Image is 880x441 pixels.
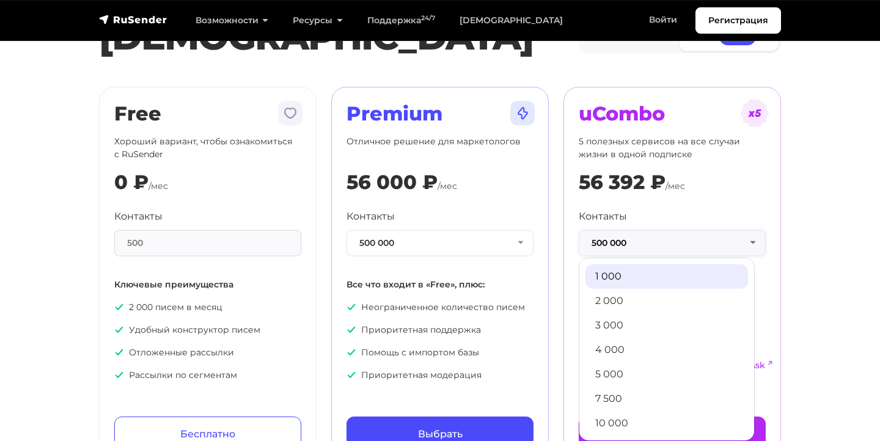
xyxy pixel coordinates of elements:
p: Отличное решение для маркетологов [346,135,533,161]
a: Возможности [183,8,280,33]
span: /мес [438,180,457,191]
p: Помощь с импортом базы [346,346,533,359]
p: Ключевые преимущества [114,278,301,291]
a: Регистрация [695,7,781,34]
a: 3 000 [585,313,748,338]
a: Поддержка24/7 [355,8,447,33]
span: /мес [148,180,168,191]
img: icon-ok.svg [346,370,356,380]
span: /мес [665,180,685,191]
p: Хороший вариант, чтобы ознакомиться с RuSender [114,135,301,161]
p: Рассылки по сегментам [114,369,301,382]
label: Контакты [346,209,395,224]
img: tarif-free.svg [276,98,305,128]
a: 2 000 [585,289,748,313]
img: icon-ok.svg [114,370,124,380]
img: icon-ok.svg [346,347,356,357]
sup: 24/7 [421,14,435,22]
p: Отложенные рассылки [114,346,301,359]
p: Все что входит в «Free», плюс: [346,278,533,291]
img: RuSender [99,13,167,26]
p: 2 000 писем в месяц [114,301,301,314]
img: icon-ok.svg [346,302,356,312]
img: icon-ok.svg [114,302,124,312]
h2: uCombo [579,102,766,125]
img: icon-ok.svg [114,325,124,335]
h2: Free [114,102,301,125]
p: 5 полезных сервисов на все случаи жизни в одной подписке [579,135,766,161]
p: Приоритетная поддержка [346,324,533,336]
a: 10 000 [585,411,748,435]
p: Удобный конструктор писем [114,324,301,336]
label: Контакты [114,209,163,224]
img: tarif-premium.svg [508,98,537,128]
h2: Premium [346,102,533,125]
img: icon-ok.svg [346,325,356,335]
button: 500 000 [346,230,533,256]
p: Неограниченное количество писем [346,301,533,314]
a: Ресурсы [280,8,354,33]
a: 4 000 [585,338,748,362]
p: Приоритетная модерация [346,369,533,382]
a: 7 500 [585,387,748,411]
a: Войти [637,7,689,32]
div: 56 392 ₽ [579,171,665,194]
img: tarif-ucombo.svg [740,98,769,128]
button: 500 000 [579,230,766,256]
a: 1 000 [585,264,748,289]
ul: 500 000 [579,258,755,441]
a: [DEMOGRAPHIC_DATA] [447,8,575,33]
div: 0 ₽ [114,171,148,194]
div: 56 000 ₽ [346,171,438,194]
img: icon-ok.svg [114,347,124,357]
a: 5 000 [585,362,748,387]
label: Контакты [579,209,627,224]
